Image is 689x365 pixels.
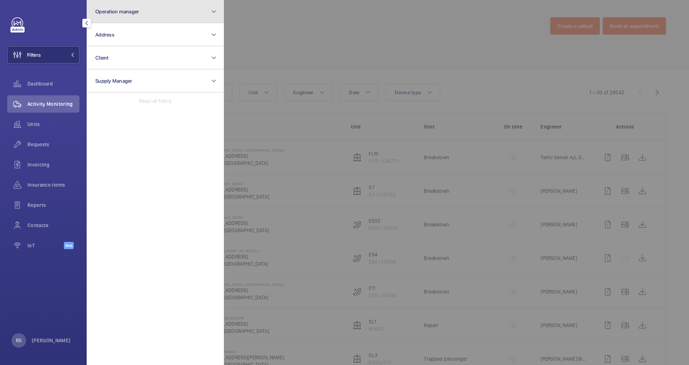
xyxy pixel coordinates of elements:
[27,51,41,58] span: Filters
[27,100,79,108] span: Activity Monitoring
[27,80,79,87] span: Dashboard
[32,337,71,344] p: [PERSON_NAME]
[16,337,22,344] p: RS
[64,242,74,249] span: Beta
[27,201,79,209] span: Reports
[7,46,79,64] button: Filters
[27,141,79,148] span: Requests
[27,242,64,249] span: IoT
[27,222,79,229] span: Contacts
[27,181,79,188] span: Insurance items
[27,161,79,168] span: Invoicing
[27,121,79,128] span: Units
